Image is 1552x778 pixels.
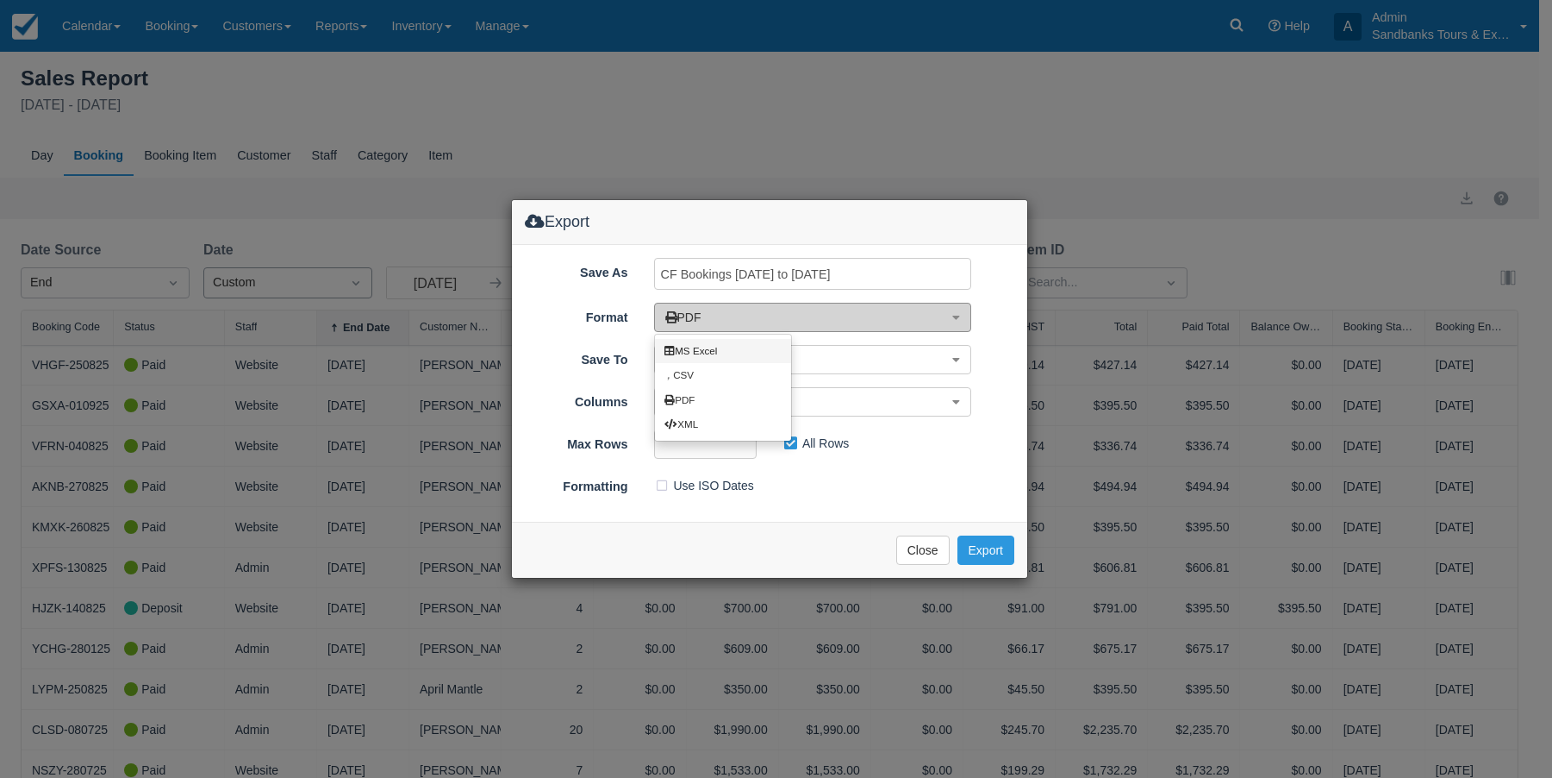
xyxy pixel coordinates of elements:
[655,412,791,436] a: XML
[525,213,1014,231] h4: Export
[654,473,765,499] label: Use ISO Dates
[512,345,641,369] label: Save To
[654,303,972,332] button: PDF
[782,436,860,449] span: All Rows
[655,363,791,387] a: ,CSV
[512,258,641,282] label: Save As
[654,345,972,374] button: My Computer
[512,303,641,327] label: Format
[655,339,791,363] a: MS Excel
[665,311,701,324] span: PDF
[512,387,641,411] label: Columns
[512,472,641,496] label: Formatting
[896,536,950,565] button: Close
[654,258,972,290] input: Sales Report
[654,478,765,492] span: Use ISO Dates
[782,430,860,456] label: All Rows
[957,536,1014,565] button: Export
[668,369,670,380] b: ,
[512,430,641,454] label: Max Rows
[654,387,972,417] button: Visible
[655,388,791,412] a: PDF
